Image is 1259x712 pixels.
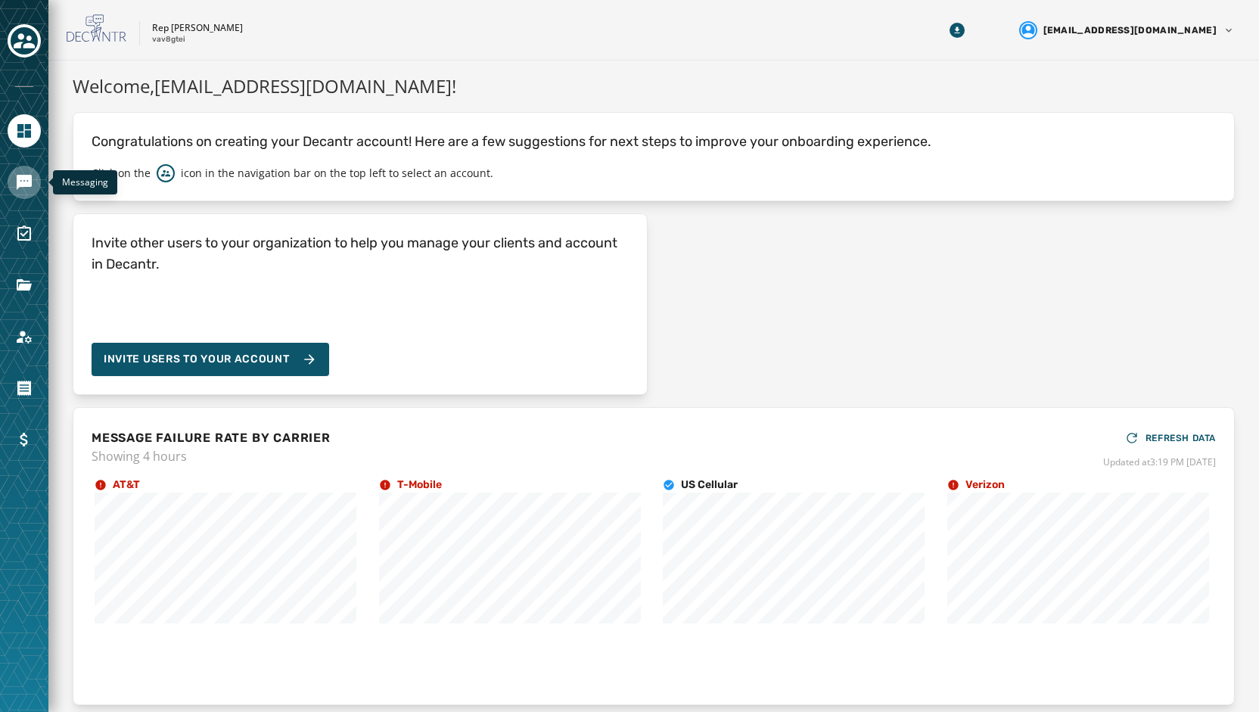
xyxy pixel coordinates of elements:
a: Navigate to Account [8,320,41,353]
button: Invite Users to your account [92,343,329,376]
span: [EMAIL_ADDRESS][DOMAIN_NAME] [1043,24,1217,36]
div: Messaging [53,170,117,194]
p: Rep [PERSON_NAME] [152,22,243,34]
a: Navigate to Files [8,269,41,302]
a: Navigate to Orders [8,372,41,405]
span: REFRESH DATA [1146,432,1216,444]
p: Congratulations on creating your Decantr account! Here are a few suggestions for next steps to im... [92,131,1216,152]
h4: Verizon [965,477,1005,493]
button: Toggle account select drawer [8,24,41,58]
span: Showing 4 hours [92,447,331,465]
h4: Invite other users to your organization to help you manage your clients and account in Decantr. [92,232,629,275]
p: vav8gtei [152,34,185,45]
a: Navigate to Home [8,114,41,148]
h4: MESSAGE FAILURE RATE BY CARRIER [92,429,331,447]
a: Navigate to Messaging [8,166,41,199]
span: Updated at 3:19 PM [DATE] [1103,456,1216,468]
span: Invite Users to your account [104,352,290,367]
button: User settings [1013,15,1241,45]
a: Navigate to Billing [8,423,41,456]
h1: Welcome, [EMAIL_ADDRESS][DOMAIN_NAME] ! [73,73,1235,100]
h4: AT&T [113,477,140,493]
button: Download Menu [943,17,971,44]
h4: T-Mobile [397,477,442,493]
p: Click on the [92,166,151,181]
button: REFRESH DATA [1124,426,1216,450]
h4: US Cellular [681,477,738,493]
p: icon in the navigation bar on the top left to select an account. [181,166,493,181]
a: Navigate to Surveys [8,217,41,250]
